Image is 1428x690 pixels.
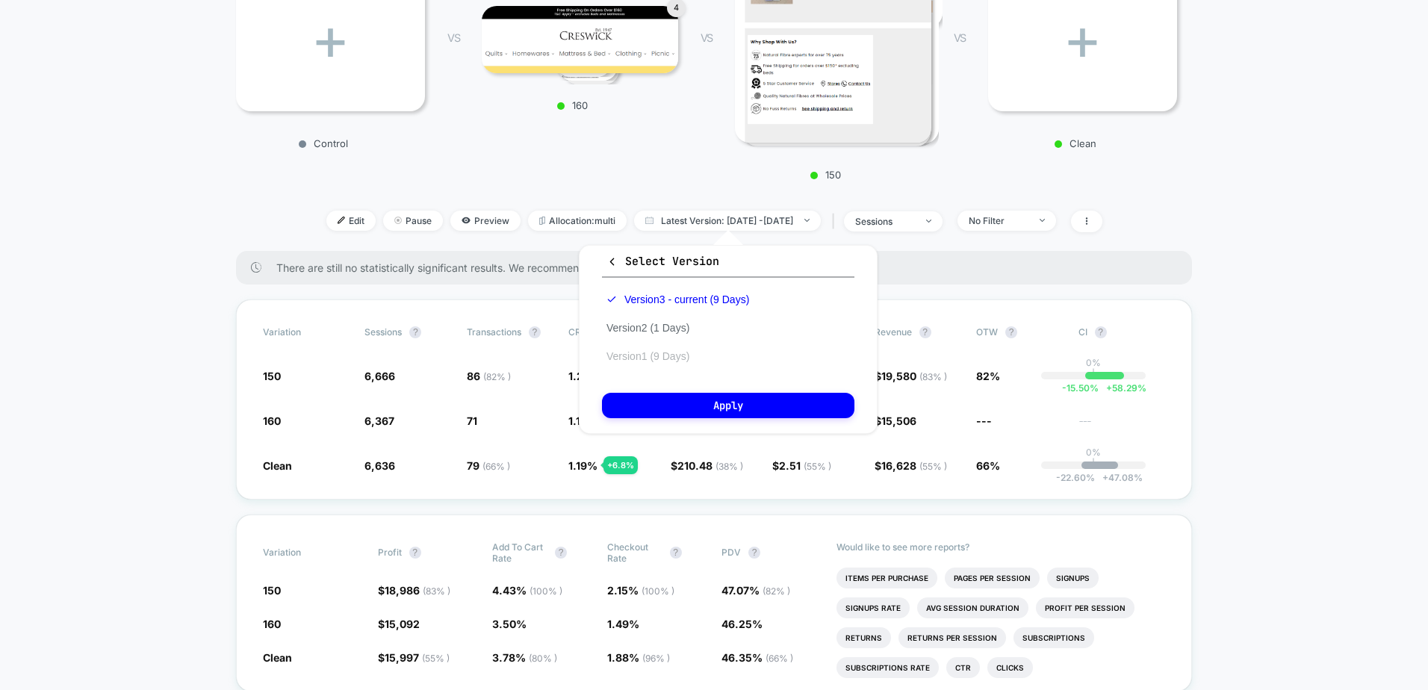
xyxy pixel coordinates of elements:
[378,584,450,597] span: $
[779,459,831,472] span: 2.51
[969,215,1028,226] div: No Filter
[721,547,741,558] span: PDV
[881,414,916,427] span: 15,506
[721,651,793,664] span: 46.35 %
[954,31,966,44] span: VS
[1056,472,1095,483] span: -22.60 %
[467,459,510,472] span: 79
[981,137,1170,149] p: Clean
[378,547,402,558] span: Profit
[409,326,421,338] button: ?
[492,584,562,597] span: 4.43 %
[467,326,521,338] span: Transactions
[474,99,671,111] p: 160
[447,31,459,44] span: VS
[606,254,719,269] span: Select Version
[772,459,831,472] span: $
[263,541,345,564] span: Variation
[364,326,402,338] span: Sessions
[364,370,395,382] span: 6,666
[385,651,450,664] span: 15,997
[1005,326,1017,338] button: ?
[715,461,743,472] span: ( 38 % )
[229,137,417,149] p: Control
[836,597,910,618] li: Signups Rate
[1106,382,1112,394] span: +
[602,321,694,335] button: Version2 (1 Days)
[602,349,694,363] button: Version1 (9 Days)
[976,326,1058,338] span: OTW
[836,568,937,588] li: Items Per Purchase
[634,211,821,231] span: Latest Version: [DATE] - [DATE]
[701,31,713,44] span: VS
[529,326,541,338] button: ?
[1095,472,1143,483] span: 47.08 %
[1102,472,1108,483] span: +
[423,585,450,597] span: ( 83 % )
[263,414,281,427] span: 160
[836,657,939,678] li: Subscriptions Rate
[804,461,831,472] span: ( 55 % )
[1078,417,1165,428] span: ---
[492,541,547,564] span: Add To Cart Rate
[422,653,450,664] span: ( 55 % )
[881,459,947,472] span: 16,628
[263,459,292,472] span: Clean
[1086,357,1101,368] p: 0%
[263,584,281,597] span: 150
[378,651,450,664] span: $
[603,456,638,474] div: + 6.8 %
[642,653,670,664] span: ( 96 % )
[607,584,674,597] span: 2.15 %
[450,211,521,231] span: Preview
[529,653,557,664] span: ( 80 % )
[721,618,763,630] span: 46.25 %
[602,293,754,306] button: Version3 - current (9 Days)
[1047,568,1099,588] li: Signups
[1013,627,1094,648] li: Subscriptions
[482,6,678,73] img: 160 main
[748,547,760,559] button: ?
[1095,326,1107,338] button: ?
[919,371,947,382] span: ( 83 % )
[1086,447,1101,458] p: 0%
[919,461,947,472] span: ( 55 % )
[987,657,1033,678] li: Clicks
[976,459,1000,472] span: 66%
[483,371,511,382] span: ( 82 % )
[875,370,947,382] span: $
[836,627,891,648] li: Returns
[875,326,912,338] span: Revenue
[1092,458,1095,469] p: |
[568,459,597,472] span: 1.19 %
[263,651,292,664] span: Clean
[1099,382,1146,394] span: 58.29 %
[881,370,947,382] span: 19,580
[602,393,854,418] button: Apply
[898,627,1006,648] li: Returns Per Session
[1036,597,1134,618] li: Profit Per Session
[1092,368,1095,379] p: |
[1078,326,1161,338] span: CI
[945,568,1040,588] li: Pages Per Session
[946,657,980,678] li: Ctr
[804,219,810,222] img: end
[607,651,670,664] span: 1.88 %
[492,651,557,664] span: 3.78 %
[976,414,992,427] span: ---
[976,370,1000,382] span: 82%
[607,541,662,564] span: Checkout Rate
[855,216,915,227] div: sessions
[642,585,674,597] span: ( 100 % )
[482,461,510,472] span: ( 66 % )
[385,618,420,630] span: 15,092
[263,618,281,630] span: 160
[1040,219,1045,222] img: end
[539,217,545,225] img: rebalance
[383,211,443,231] span: Pause
[263,370,281,382] span: 150
[836,541,1166,553] p: Would like to see more reports?
[555,547,567,559] button: ?
[530,585,562,597] span: ( 100 % )
[828,211,844,232] span: |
